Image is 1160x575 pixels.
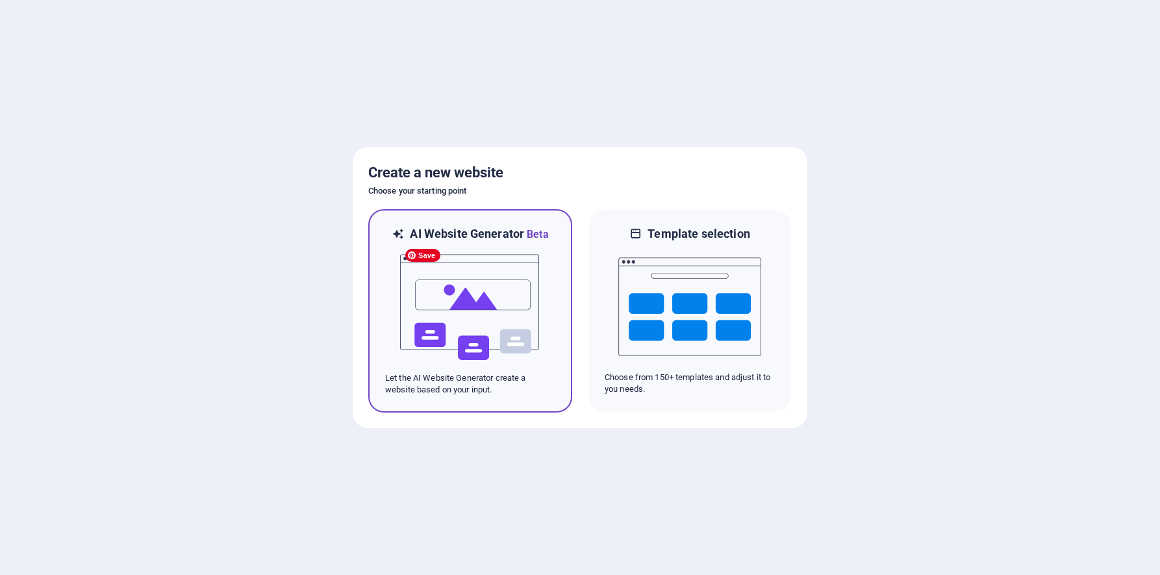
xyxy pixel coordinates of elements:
[648,226,750,242] h6: Template selection
[588,209,792,413] div: Template selectionChoose from 150+ templates and adjust it to you needs.
[399,242,542,372] img: ai
[368,183,792,199] h6: Choose your starting point
[605,372,775,395] p: Choose from 150+ templates and adjust it to you needs.
[368,162,792,183] h5: Create a new website
[405,249,440,262] span: Save
[410,226,548,242] h6: AI Website Generator
[524,228,549,240] span: Beta
[385,372,555,396] p: Let the AI Website Generator create a website based on your input.
[368,209,572,413] div: AI Website GeneratorBetaaiLet the AI Website Generator create a website based on your input.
